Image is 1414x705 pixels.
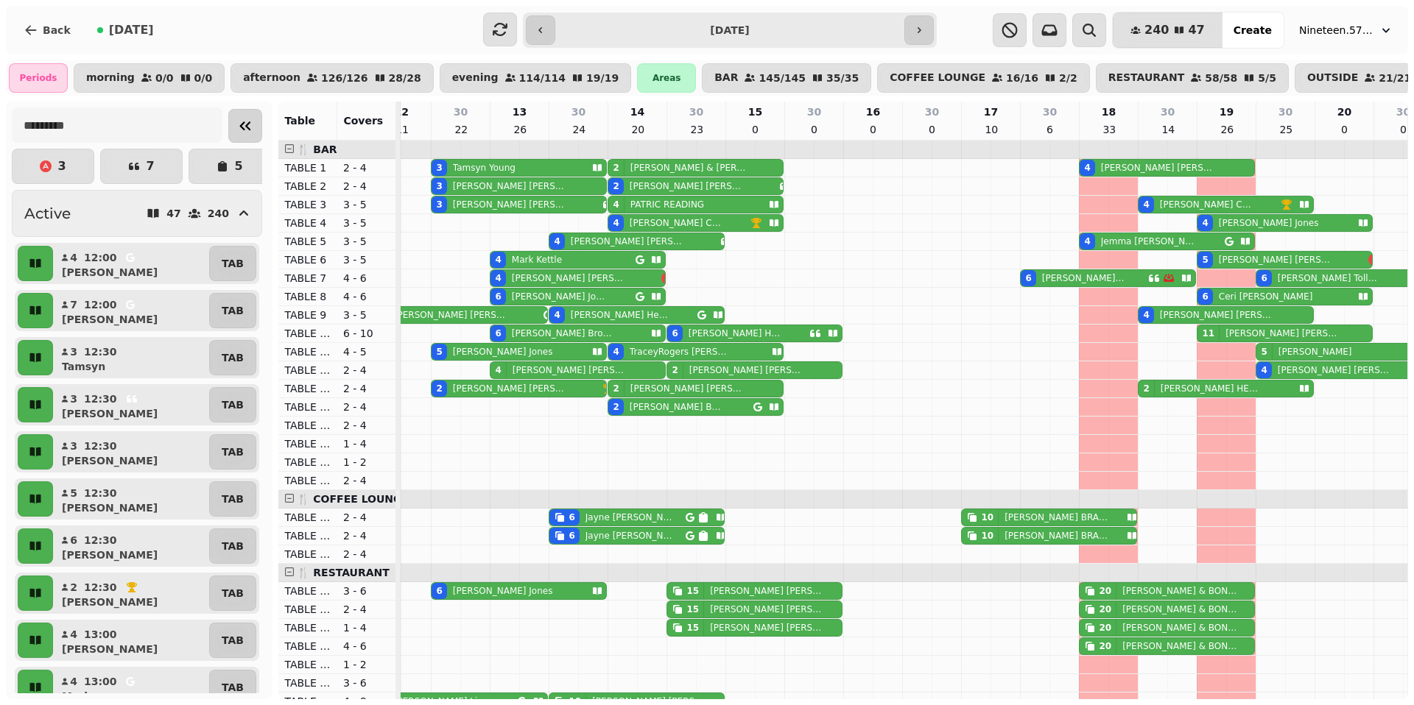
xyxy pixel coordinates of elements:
[189,149,271,184] button: 5
[84,627,117,642] p: 13:00
[1099,640,1111,652] div: 20
[519,73,566,83] p: 114 / 114
[343,639,390,653] p: 4 - 6
[985,122,996,137] p: 10
[1084,235,1090,247] div: 4
[1099,603,1111,615] div: 20
[1290,17,1402,43] button: Nineteen.57 Restaurant & Bar
[297,567,389,578] span: 🍴 RESTAURANT
[1160,199,1253,210] p: [PERSON_NAME] Cashmore
[84,486,117,500] p: 12:30
[630,104,644,119] p: 14
[84,344,117,359] p: 12:30
[209,481,256,517] button: TAB
[453,346,553,358] p: [PERSON_NAME] Jones
[436,162,442,174] div: 3
[1042,272,1125,284] p: [PERSON_NAME] Jones
[1096,63,1289,93] button: RESTAURANT58/585/5
[56,434,206,470] button: 312:30[PERSON_NAME]
[585,530,675,542] p: Jayne [PERSON_NAME]
[69,439,78,453] p: 3
[228,109,262,143] button: Collapse sidebar
[1261,364,1267,376] div: 4
[62,406,158,421] p: [PERSON_NAME]
[343,418,390,433] p: 2 - 4
[981,530,993,542] div: 10
[748,104,762,119] p: 15
[86,72,135,84] p: morning
[56,340,206,375] button: 312:30Tamsyn
[1188,24,1204,36] span: 47
[631,122,643,137] p: 20
[1261,346,1267,358] div: 5
[714,72,738,84] p: BAR
[512,254,562,266] p: Mark Kettle
[702,63,871,93] button: BAR145/14535/35
[1005,530,1109,542] p: [PERSON_NAME] BRAIDEN
[284,252,331,267] p: TABLE 6
[56,481,206,517] button: 512:30[PERSON_NAME]
[84,533,117,548] p: 12:30
[1225,327,1342,339] p: [PERSON_NAME] [PERSON_NAME]
[630,217,723,229] p: [PERSON_NAME] Cook
[321,73,368,83] p: 126 / 126
[343,455,390,470] p: 1 - 2
[672,364,678,376] div: 2
[613,401,619,413] div: 2
[686,603,699,615] div: 15
[1278,346,1352,358] p: [PERSON_NAME]
[1278,104,1292,119] p: 30
[613,383,619,394] div: 2
[1044,122,1055,137] p: 6
[284,657,331,672] p: TABLE 27
[1220,104,1234,119] p: 19
[209,670,256,705] button: TAB
[1307,72,1358,84] p: OUTSIDE
[512,291,608,302] p: [PERSON_NAME] Jones
[495,254,501,266] div: 4
[453,585,553,597] p: [PERSON_NAME] Jones
[62,312,158,327] p: [PERSON_NAME]
[440,63,632,93] button: evening114/11419/19
[1102,104,1116,119] p: 18
[84,392,117,406] p: 12:30
[759,73,806,83] p: 145 / 145
[1202,291,1208,302] div: 6
[343,271,390,286] p: 4 - 6
[284,455,331,470] p: TABLE 19
[394,309,507,321] p: [PERSON_NAME] [PERSON_NAME]
[436,199,442,210] div: 3
[209,293,256,328] button: TAB
[343,620,390,635] p: 1 - 4
[1102,122,1114,137] p: 33
[1219,217,1319,229] p: [PERSON_NAME] Jones
[1338,122,1350,137] p: 0
[1299,23,1373,38] span: Nineteen.57 Restaurant & Bar
[284,160,331,175] p: TABLE 1
[284,510,331,525] p: TABLE 20
[710,622,826,634] p: [PERSON_NAME] [PERSON_NAME]
[284,528,331,543] p: TABLE 21
[284,271,331,286] p: TABLE 7
[1261,272,1267,284] div: 6
[343,197,390,212] p: 3 - 5
[343,326,390,341] p: 6 - 10
[69,344,78,359] p: 3
[452,72,499,84] p: evening
[284,620,331,635] p: TABLE 25
[222,256,244,271] p: TAB
[12,13,82,48] button: Back
[209,528,256,564] button: TAB
[343,381,390,396] p: 2 - 4
[284,115,315,127] span: Table
[613,217,619,229] div: 4
[343,528,390,543] p: 2 - 4
[1279,122,1291,137] p: 25
[513,122,525,137] p: 26
[637,63,696,93] div: Areas
[554,309,560,321] div: 4
[69,580,78,595] p: 2
[284,584,331,598] p: TABLE 23
[69,533,78,548] p: 6
[630,199,704,210] p: PATRIC READING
